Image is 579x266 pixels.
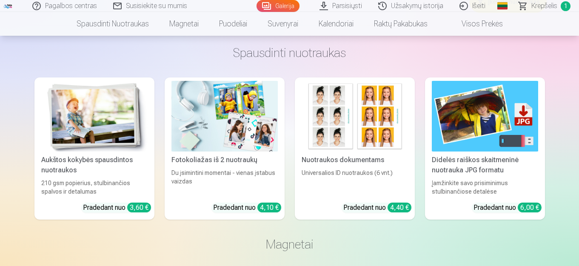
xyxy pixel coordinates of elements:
[473,203,542,213] div: Pradedant nuo
[425,77,545,220] a: Didelės raiškos skaitmeninė nuotrauka JPG formatuDidelės raiškos skaitmeninė nuotrauka JPG format...
[343,203,411,213] div: Pradedant nuo
[561,1,570,11] span: 1
[213,203,281,213] div: Pradedant nuo
[518,203,542,212] div: 6,00 €
[432,81,538,152] img: Didelės raiškos skaitmeninė nuotrauka JPG formatu
[38,155,151,175] div: Aukštos kokybės spausdintos nuotraukos
[428,179,542,196] div: Įamžinkite savo prisiminimus stulbinančiose detalėse
[428,155,542,175] div: Didelės raiškos skaitmeninė nuotrauka JPG formatu
[83,203,151,213] div: Pradedant nuo
[159,12,209,36] a: Magnetai
[295,77,415,220] a: Nuotraukos dokumentamsNuotraukos dokumentamsUniversalios ID nuotraukos (6 vnt.)Pradedant nuo 4,40 €
[66,12,159,36] a: Spausdinti nuotraukas
[438,12,513,36] a: Visos prekės
[531,1,557,11] span: Krepšelis
[127,203,151,212] div: 3,60 €
[41,81,148,152] img: Aukštos kokybės spausdintos nuotraukos
[34,77,154,220] a: Aukštos kokybės spausdintos nuotraukos Aukštos kokybės spausdintos nuotraukos210 gsm popierius, s...
[209,12,257,36] a: Puodeliai
[298,155,411,165] div: Nuotraukos dokumentams
[388,203,411,212] div: 4,40 €
[165,77,285,220] a: Fotokoliažas iš 2 nuotraukųFotokoliažas iš 2 nuotraukųDu įsimintini momentai - vienas įstabus vai...
[257,203,281,212] div: 4,10 €
[257,12,308,36] a: Suvenyrai
[308,12,364,36] a: Kalendoriai
[41,237,538,252] h3: Magnetai
[3,3,13,9] img: /fa5
[168,155,281,165] div: Fotokoliažas iš 2 nuotraukų
[364,12,438,36] a: Raktų pakabukas
[298,169,411,196] div: Universalios ID nuotraukos (6 vnt.)
[41,45,538,60] h3: Spausdinti nuotraukas
[38,179,151,196] div: 210 gsm popierius, stulbinančios spalvos ir detalumas
[171,81,278,152] img: Fotokoliažas iš 2 nuotraukų
[302,81,408,152] img: Nuotraukos dokumentams
[168,169,281,196] div: Du įsimintini momentai - vienas įstabus vaizdas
